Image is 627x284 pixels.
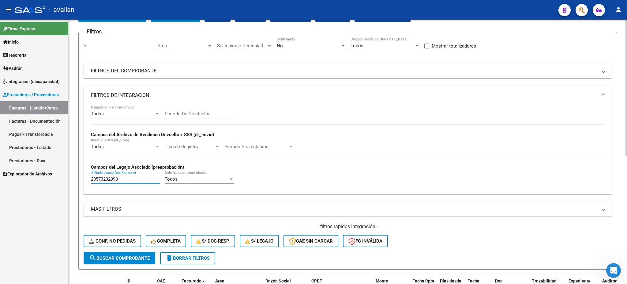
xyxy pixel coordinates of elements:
span: Explorador de Archivos [3,171,52,177]
span: Monto [376,278,388,283]
span: Area [215,278,224,283]
mat-icon: person [615,6,622,13]
span: Tipo de Registro [165,144,214,149]
span: Completa [151,238,181,244]
span: Firma Express [3,25,35,32]
span: Mostrar totalizadores [432,42,476,50]
span: S/ Doc Resp. [196,238,230,244]
span: Borrar Filtros [166,255,210,261]
button: S/ legajo [240,235,279,247]
strong: Campos del Legajo Asociado (preaprobación) [91,164,184,170]
span: ID [126,278,130,283]
mat-expansion-panel-header: MAS FILTROS [84,202,612,217]
span: Tesorería [3,52,27,59]
span: S/ legajo [245,238,273,244]
span: Todos [165,176,178,182]
mat-icon: delete [166,254,173,262]
button: Conf. no pedidas [84,235,141,247]
span: Trazabilidad [532,278,557,283]
div: FILTROS DE INTEGRACION [84,105,612,194]
span: CAE SIN CARGAR [289,238,333,244]
span: - avalian [48,3,74,17]
span: Inicio [3,39,19,45]
span: Area [157,43,207,48]
span: Todos [351,43,363,48]
strong: Campos del Archivo de Rendición Devuelto x SSS (dr_envio) [91,132,214,137]
mat-expansion-panel-header: FILTROS DE INTEGRACION [84,86,612,105]
span: Conf. no pedidas [89,238,136,244]
button: FC Inválida [343,235,388,247]
h3: Filtros [84,27,105,36]
span: Período Presentación [224,144,288,149]
span: Todos [91,144,104,149]
mat-icon: search [89,254,96,262]
span: Auditoria [602,278,620,283]
span: Integración (discapacidad) [3,78,60,85]
mat-expansion-panel-header: FILTROS DEL COMPROBANTE [84,63,612,78]
span: Fecha Cpbt [412,278,434,283]
span: Razón Social [265,278,291,283]
mat-icon: menu [5,6,12,13]
span: Padrón [3,65,23,72]
span: CPBT [311,278,322,283]
span: CAE [157,278,165,283]
span: Seleccionar Gerenciador [217,43,267,48]
button: Buscar Comprobante [84,252,155,264]
button: Completa [146,235,186,247]
button: Borrar Filtros [160,252,215,264]
button: S/ Doc Resp. [191,235,235,247]
span: Prestadores / Proveedores [3,91,59,98]
span: Todos [91,111,104,117]
iframe: Intercom live chat [606,263,621,278]
button: CAE SIN CARGAR [283,235,338,247]
span: No [277,43,283,48]
span: FC Inválida [348,238,382,244]
mat-panel-title: MAS FILTROS [91,206,597,213]
span: Buscar Comprobante [89,255,150,261]
mat-panel-title: FILTROS DE INTEGRACION [91,92,597,99]
mat-panel-title: FILTROS DEL COMPROBANTE [91,67,597,74]
h4: - filtros rápidos Integración - [84,223,612,230]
